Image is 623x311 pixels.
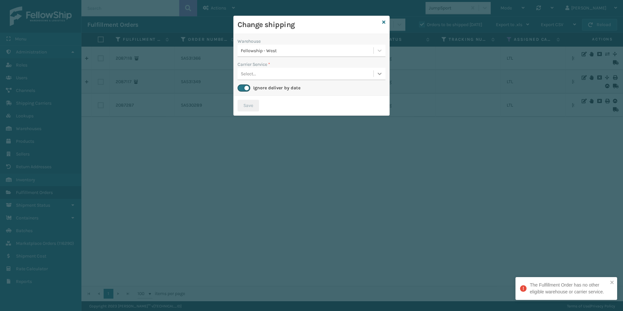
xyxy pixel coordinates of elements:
div: Select... [241,70,256,77]
label: Warehouse [238,38,261,45]
h3: Change shipping [238,20,380,30]
button: close [610,280,615,286]
div: The Fulfillment Order has no other eligible warehouse or carrier service. [530,282,608,295]
div: Fellowship - West [241,47,374,54]
label: Carrier Service [238,61,270,68]
button: Save [238,100,259,111]
label: Ignore deliver by date [253,85,300,91]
